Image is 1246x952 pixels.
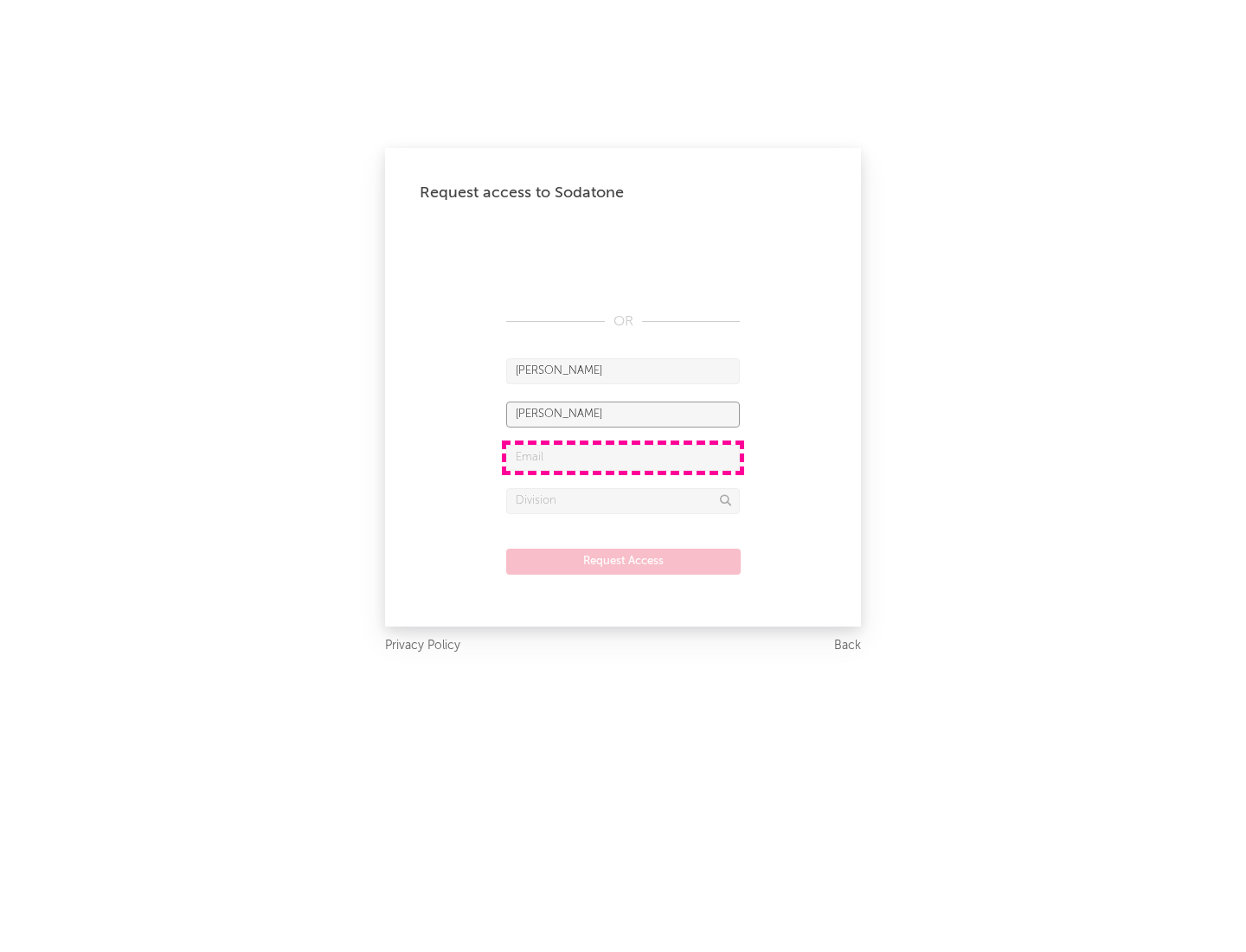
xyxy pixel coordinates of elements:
[506,445,740,471] input: Email
[506,358,740,384] input: First Name
[506,312,740,332] div: OR
[506,402,740,428] input: Last Name
[506,488,740,514] input: Division
[506,549,741,575] button: Request Access
[385,635,460,657] a: Privacy Policy
[834,635,861,657] a: Back
[420,183,826,203] div: Request access to Sodatone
